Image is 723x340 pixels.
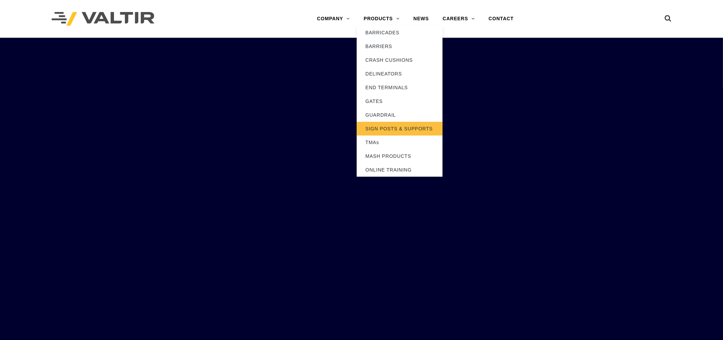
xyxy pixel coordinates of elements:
[357,81,443,94] a: END TERMINALS
[357,94,443,108] a: GATES
[357,136,443,149] a: TMAs
[357,53,443,67] a: CRASH CUSHIONS
[357,39,443,53] a: BARRIERS
[406,12,436,26] a: NEWS
[436,12,482,26] a: CAREERS
[51,12,154,26] img: Valtir
[357,67,443,81] a: DELINEATORS
[357,149,443,163] a: MASH PRODUCTS
[357,26,443,39] a: BARRICADES
[357,122,443,136] a: SIGN POSTS & SUPPORTS
[357,108,443,122] a: GUARDRAIL
[357,12,406,26] a: PRODUCTS
[357,163,443,177] a: ONLINE TRAINING
[310,12,357,26] a: COMPANY
[482,12,520,26] a: CONTACT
